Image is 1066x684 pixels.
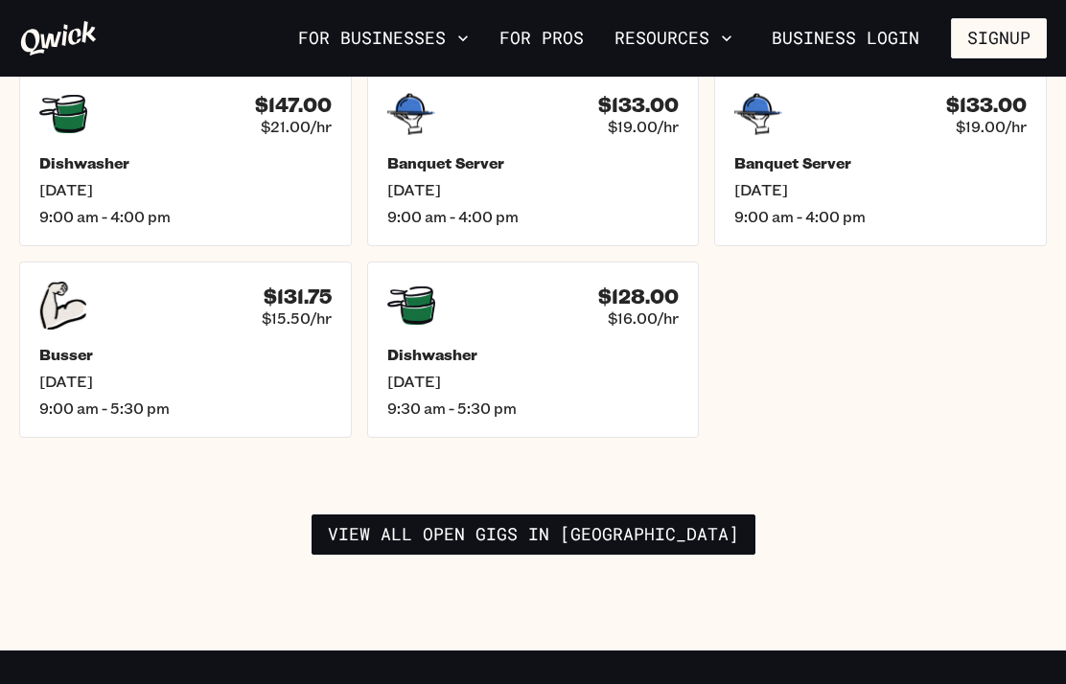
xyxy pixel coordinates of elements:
span: 9:30 am - 5:30 pm [387,399,680,418]
span: [DATE] [734,180,1027,199]
h5: Busser [39,345,332,364]
span: $19.00/hr [956,117,1027,136]
a: $128.00$16.00/hrDishwasher[DATE]9:30 am - 5:30 pm [367,262,700,438]
span: $19.00/hr [608,117,679,136]
a: $131.75$15.50/hrBusser[DATE]9:00 am - 5:30 pm [19,262,352,438]
a: $147.00$21.00/hrDishwasher[DATE]9:00 am - 4:00 pm [19,70,352,246]
span: 9:00 am - 5:30 pm [39,399,332,418]
span: [DATE] [387,372,680,391]
span: [DATE] [39,372,332,391]
button: Resources [607,22,740,55]
button: For Businesses [290,22,476,55]
h5: Dishwasher [387,345,680,364]
span: 9:00 am - 4:00 pm [734,207,1027,226]
h4: $147.00 [255,93,332,117]
h4: $133.00 [598,93,679,117]
span: $21.00/hr [261,117,332,136]
h5: Banquet Server [387,153,680,172]
a: $133.00$19.00/hrBanquet Server[DATE]9:00 am - 4:00 pm [714,70,1047,246]
a: $133.00$19.00/hrBanquet Server[DATE]9:00 am - 4:00 pm [367,70,700,246]
span: [DATE] [39,180,332,199]
h4: $128.00 [598,285,679,308]
a: Business Login [755,18,936,58]
span: 9:00 am - 4:00 pm [387,207,680,226]
span: [DATE] [387,180,680,199]
h5: Banquet Server [734,153,1027,172]
h4: $131.75 [264,285,332,308]
button: Signup [951,18,1047,58]
a: For Pros [492,22,591,55]
span: $16.00/hr [608,308,679,328]
span: $15.50/hr [262,308,332,328]
span: 9:00 am - 4:00 pm [39,207,332,226]
h5: Dishwasher [39,153,332,172]
h4: $133.00 [946,93,1027,117]
a: View all open gigs in [GEOGRAPHIC_DATA] [312,514,755,555]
